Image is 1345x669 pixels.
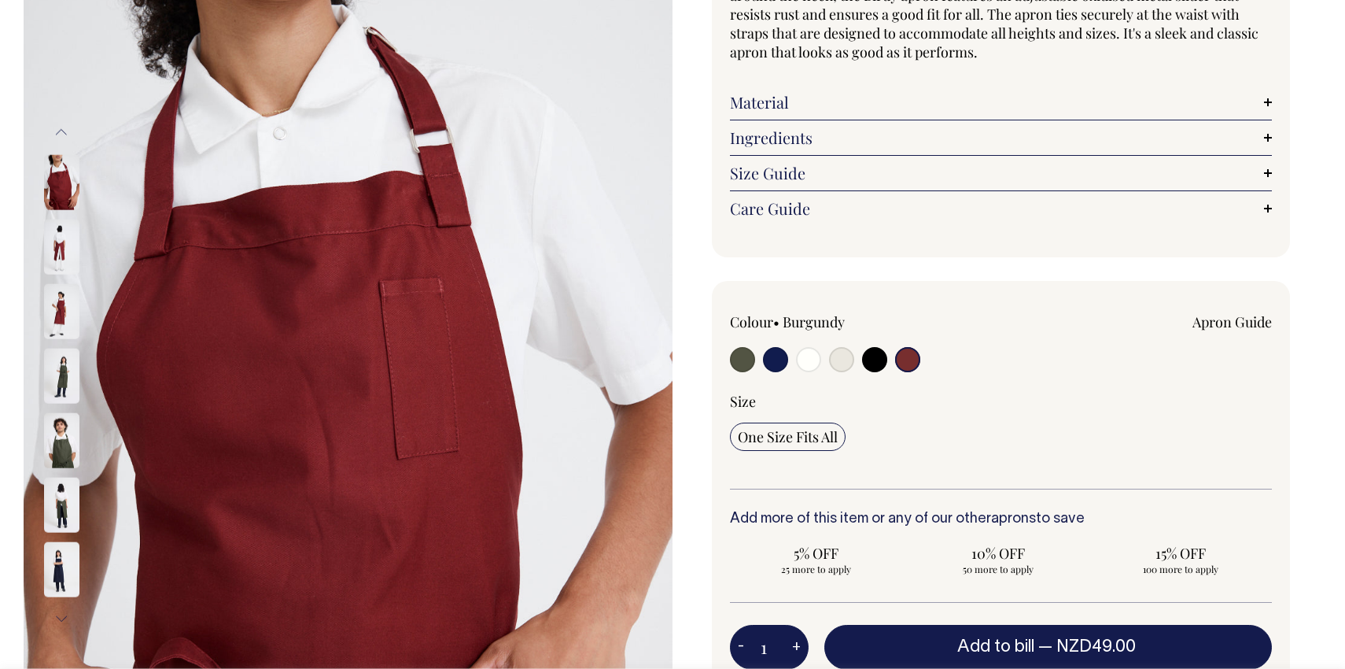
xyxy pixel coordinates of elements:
span: 5% OFF [738,544,895,563]
span: 50 more to apply [920,563,1078,575]
button: Previous [50,115,73,150]
img: burgundy [44,154,79,209]
h6: Add more of this item or any of our other to save [730,512,1272,527]
span: 100 more to apply [1102,563,1259,575]
a: Care Guide [730,199,1272,218]
div: Colour [730,312,947,331]
span: 25 more to apply [738,563,895,575]
span: NZD49.00 [1056,639,1136,655]
span: 15% OFF [1102,544,1259,563]
div: Size [730,392,1272,411]
input: 15% OFF 100 more to apply [1094,539,1267,580]
a: Ingredients [730,128,1272,147]
img: olive [44,477,79,532]
button: + [784,632,809,663]
a: aprons [991,512,1036,526]
span: — [1038,639,1140,655]
img: burgundy [44,219,79,274]
label: Burgundy [783,312,845,331]
span: One Size Fits All [738,427,838,446]
input: 10% OFF 50 more to apply [912,539,1085,580]
input: 5% OFF 25 more to apply [730,539,903,580]
input: One Size Fits All [730,423,846,451]
button: Next [50,601,73,637]
img: dark-navy [44,541,79,597]
span: • [773,312,779,331]
button: - [730,632,752,663]
a: Material [730,93,1272,112]
button: Add to bill —NZD49.00 [824,625,1272,669]
img: olive [44,412,79,468]
span: 10% OFF [920,544,1078,563]
img: olive [44,348,79,403]
a: Size Guide [730,164,1272,183]
span: Add to bill [957,639,1034,655]
img: Birdy Apron [44,283,79,338]
a: Apron Guide [1192,312,1272,331]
